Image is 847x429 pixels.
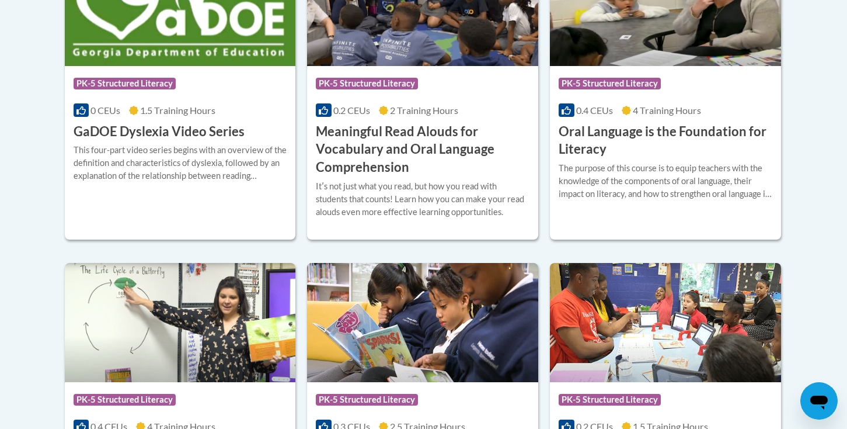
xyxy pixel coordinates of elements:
[559,78,661,89] span: PK-5 Structured Literacy
[550,263,781,382] img: Course Logo
[316,394,418,406] span: PK-5 Structured Literacy
[800,382,838,420] iframe: Button to launch messaging window
[74,394,176,406] span: PK-5 Structured Literacy
[74,78,176,89] span: PK-5 Structured Literacy
[390,105,458,116] span: 2 Training Hours
[316,123,529,177] h3: Meaningful Read Alouds for Vocabulary and Oral Language Comprehension
[633,105,701,116] span: 4 Training Hours
[74,144,287,182] div: This four-part video series begins with an overview of the definition and characteristics of dysl...
[140,105,215,116] span: 1.5 Training Hours
[90,105,120,116] span: 0 CEUs
[316,180,529,219] div: Itʹs not just what you read, but how you read with students that counts! Learn how you can make y...
[576,105,613,116] span: 0.4 CEUs
[559,162,772,200] div: The purpose of this course is to equip teachers with the knowledge of the components of oral lang...
[559,394,661,406] span: PK-5 Structured Literacy
[307,263,538,382] img: Course Logo
[65,263,296,382] img: Course Logo
[316,78,418,89] span: PK-5 Structured Literacy
[559,123,772,159] h3: Oral Language is the Foundation for Literacy
[333,105,370,116] span: 0.2 CEUs
[74,123,245,141] h3: GaDOE Dyslexia Video Series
